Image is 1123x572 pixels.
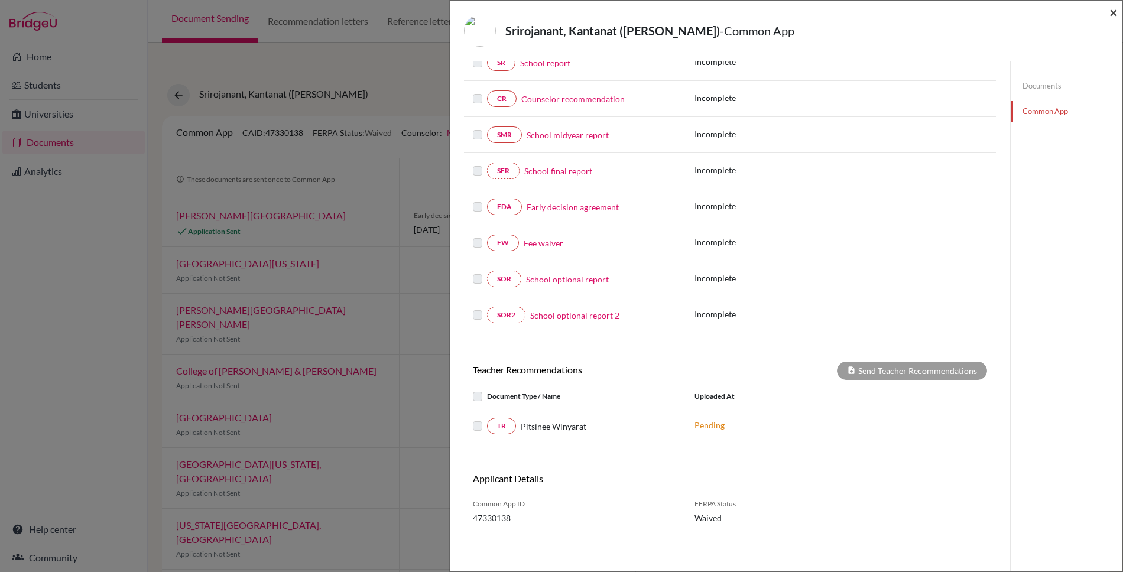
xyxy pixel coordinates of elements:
[694,92,816,104] p: Incomplete
[487,271,521,287] a: SOR
[505,24,720,38] strong: Srirojanant, Kantanat ([PERSON_NAME])
[530,309,619,321] a: School optional report 2
[487,418,516,434] a: TR
[473,512,677,524] span: 47330138
[694,419,854,431] p: Pending
[694,272,816,284] p: Incomplete
[837,362,987,380] div: Send Teacher Recommendations
[487,90,517,107] a: CR
[694,512,810,524] span: Waived
[487,199,522,215] a: EDA
[1109,5,1118,19] button: Close
[527,201,619,213] a: Early decision agreement
[487,307,525,323] a: SOR2
[524,165,592,177] a: School final report
[1109,4,1118,21] span: ×
[524,237,563,249] a: Fee waiver
[686,389,863,404] div: Uploaded at
[473,473,721,484] h6: Applicant Details
[1011,76,1122,96] a: Documents
[487,162,520,179] a: SFR
[521,93,625,105] a: Counselor recommendation
[694,128,816,140] p: Incomplete
[694,236,816,248] p: Incomplete
[487,235,519,251] a: FW
[720,24,794,38] span: - Common App
[694,56,816,68] p: Incomplete
[694,164,816,176] p: Incomplete
[487,126,522,143] a: SMR
[487,54,515,71] a: SR
[521,420,586,433] span: Pitsinee Winyarat
[694,499,810,509] span: FERPA Status
[473,499,677,509] span: Common App ID
[520,57,570,69] a: School report
[694,308,816,320] p: Incomplete
[526,273,609,285] a: School optional report
[464,389,686,404] div: Document Type / Name
[694,200,816,212] p: Incomplete
[527,129,609,141] a: School midyear report
[1011,101,1122,122] a: Common App
[464,364,730,375] h6: Teacher Recommendations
